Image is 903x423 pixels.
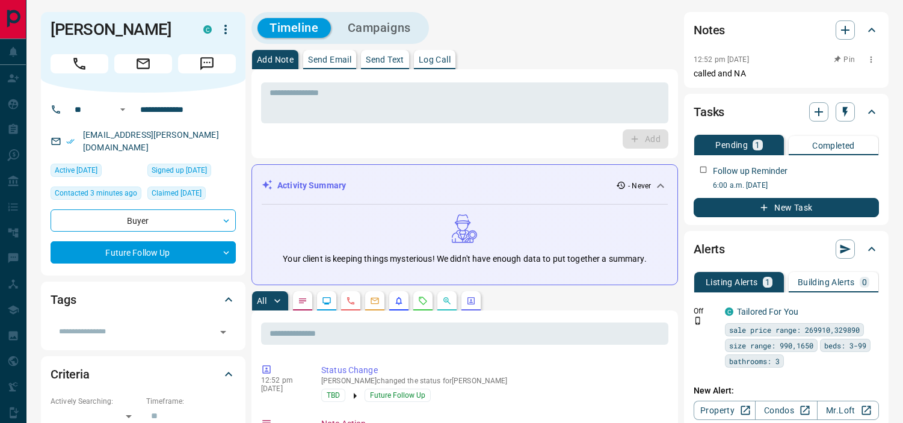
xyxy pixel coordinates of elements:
[308,55,351,64] p: Send Email
[261,376,303,384] p: 12:52 pm
[817,401,879,420] a: Mr.Loft
[694,55,749,64] p: 12:52 pm [DATE]
[713,180,879,191] p: 6:00 a.m. [DATE]
[257,297,267,305] p: All
[51,396,140,407] p: Actively Searching:
[322,296,331,306] svg: Lead Browsing Activity
[51,187,141,203] div: Wed Oct 15 2025
[729,324,860,336] span: sale price range: 269910,329890
[146,396,236,407] p: Timeframe:
[729,355,780,367] span: bathrooms: 3
[51,241,236,264] div: Future Follow Up
[694,316,702,325] svg: Push Notification Only
[694,97,879,126] div: Tasks
[51,290,76,309] h2: Tags
[812,141,855,150] p: Completed
[147,164,236,181] div: Thu Apr 18 2024
[729,339,813,351] span: size range: 990,1650
[114,54,172,73] span: Email
[55,164,97,176] span: Active [DATE]
[466,296,476,306] svg: Agent Actions
[51,20,185,39] h1: [PERSON_NAME]
[715,141,748,149] p: Pending
[628,181,651,191] p: - Never
[257,55,294,64] p: Add Note
[755,401,817,420] a: Condos
[147,187,236,203] div: Thu Apr 18 2024
[51,285,236,314] div: Tags
[51,360,236,389] div: Criteria
[737,307,798,316] a: Tailored For You
[283,253,646,265] p: Your client is keeping things mysterious! We didn't have enough data to put together a summary.
[725,307,733,316] div: condos.ca
[51,209,236,232] div: Buyer
[83,130,219,152] a: [EMAIL_ADDRESS][PERSON_NAME][DOMAIN_NAME]
[694,239,725,259] h2: Alerts
[694,235,879,264] div: Alerts
[694,384,879,397] p: New Alert:
[370,296,380,306] svg: Emails
[370,389,425,401] span: Future Follow Up
[694,306,718,316] p: Off
[694,198,879,217] button: New Task
[827,54,862,65] button: Pin
[116,102,130,117] button: Open
[394,296,404,306] svg: Listing Alerts
[694,401,756,420] a: Property
[321,377,664,385] p: [PERSON_NAME] changed the status for [PERSON_NAME]
[203,25,212,34] div: condos.ca
[51,365,90,384] h2: Criteria
[152,187,202,199] span: Claimed [DATE]
[862,278,867,286] p: 0
[346,296,356,306] svg: Calls
[442,296,452,306] svg: Opportunities
[51,54,108,73] span: Call
[694,16,879,45] div: Notes
[262,174,668,197] div: Activity Summary- Never
[694,67,879,80] p: called and NA
[419,55,451,64] p: Log Call
[257,18,331,38] button: Timeline
[51,164,141,181] div: Thu Apr 18 2024
[694,102,724,122] h2: Tasks
[765,278,770,286] p: 1
[298,296,307,306] svg: Notes
[215,324,232,341] button: Open
[178,54,236,73] span: Message
[321,364,664,377] p: Status Change
[824,339,866,351] span: beds: 3-99
[694,20,725,40] h2: Notes
[66,137,75,146] svg: Email Verified
[261,384,303,393] p: [DATE]
[336,18,423,38] button: Campaigns
[713,165,787,178] p: Follow up Reminder
[55,187,137,199] span: Contacted 3 minutes ago
[418,296,428,306] svg: Requests
[706,278,758,286] p: Listing Alerts
[327,389,340,401] span: TBD
[277,179,346,192] p: Activity Summary
[152,164,207,176] span: Signed up [DATE]
[798,278,855,286] p: Building Alerts
[366,55,404,64] p: Send Text
[755,141,760,149] p: 1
